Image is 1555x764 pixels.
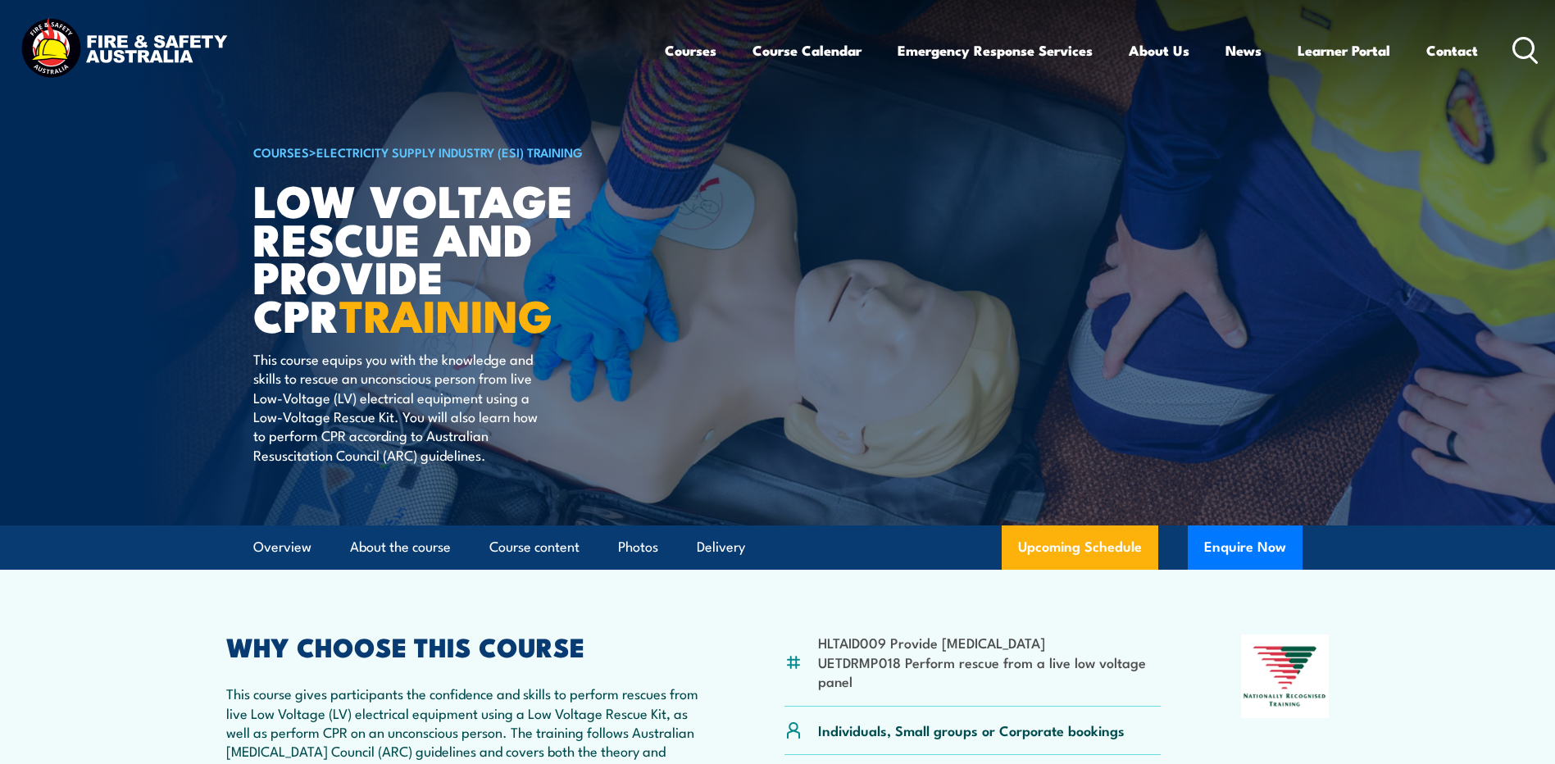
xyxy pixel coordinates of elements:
h1: Low Voltage Rescue and Provide CPR [253,180,658,334]
a: Delivery [697,525,745,569]
p: Individuals, Small groups or Corporate bookings [818,721,1125,739]
a: COURSES [253,143,309,161]
strong: TRAINING [339,280,552,348]
a: Courses [665,29,716,72]
h6: > [253,142,658,161]
a: Course content [489,525,580,569]
li: HLTAID009 Provide [MEDICAL_DATA] [818,633,1162,652]
p: This course equips you with the knowledge and skills to rescue an unconscious person from live Lo... [253,349,552,464]
a: Electricity Supply Industry (ESI) Training [316,143,583,161]
img: Nationally Recognised Training logo. [1241,634,1330,718]
a: About Us [1129,29,1189,72]
a: Overview [253,525,311,569]
a: Emergency Response Services [898,29,1093,72]
a: Contact [1426,29,1478,72]
a: Photos [618,525,658,569]
a: About the course [350,525,451,569]
li: UETDRMP018 Perform rescue from a live low voltage panel [818,653,1162,691]
h2: WHY CHOOSE THIS COURSE [226,634,705,657]
a: News [1225,29,1262,72]
a: Learner Portal [1298,29,1390,72]
button: Enquire Now [1188,525,1303,570]
a: Upcoming Schedule [1002,525,1158,570]
a: Course Calendar [752,29,862,72]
